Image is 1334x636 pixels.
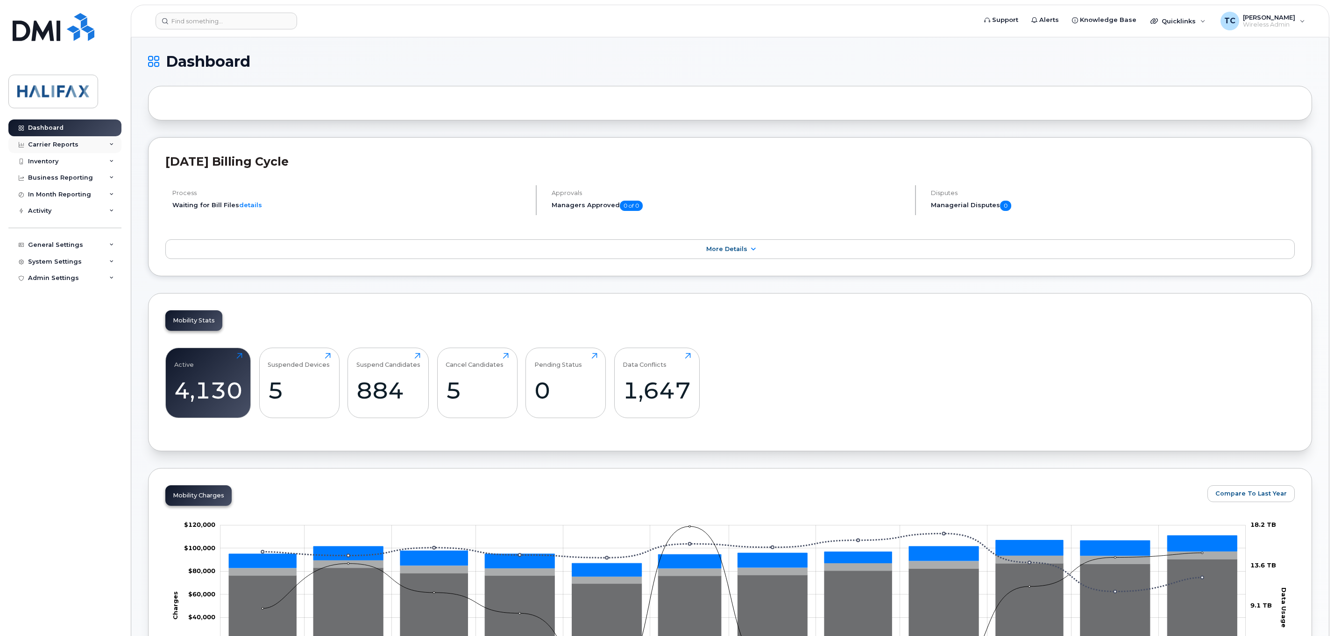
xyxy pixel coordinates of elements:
[171,591,179,620] tspan: Charges
[188,614,215,621] g: $0
[534,353,582,368] div: Pending Status
[706,245,747,252] span: More Details
[623,353,691,412] a: Data Conflicts1,647
[534,377,597,404] div: 0
[172,201,528,210] li: Waiting for Bill Files
[174,353,194,368] div: Active
[1250,561,1276,569] tspan: 13.6 TB
[268,353,331,412] a: Suspended Devices5
[184,544,215,552] g: $0
[188,590,215,598] g: $0
[552,189,907,196] h4: Approvals
[620,201,643,211] span: 0 of 0
[268,377,331,404] div: 5
[356,353,420,412] a: Suspend Candidates884
[931,189,1295,196] h4: Disputes
[229,536,1237,576] g: HST
[356,353,420,368] div: Suspend Candidates
[174,353,242,412] a: Active4,130
[446,377,509,404] div: 5
[188,614,215,621] tspan: $40,000
[446,353,509,412] a: Cancel Candidates5
[172,189,528,196] h4: Process
[174,377,242,404] div: 4,130
[1215,489,1287,498] span: Compare To Last Year
[184,521,215,529] g: $0
[356,377,420,404] div: 884
[268,353,330,368] div: Suspended Devices
[1280,587,1288,628] tspan: Data Usage
[552,201,907,211] h5: Managers Approved
[184,521,215,529] tspan: $120,000
[534,353,597,412] a: Pending Status0
[1250,521,1276,529] tspan: 18.2 TB
[188,590,215,598] tspan: $60,000
[1000,201,1011,211] span: 0
[1250,602,1272,609] tspan: 9.1 TB
[239,201,262,209] a: details
[1207,485,1295,502] button: Compare To Last Year
[623,377,691,404] div: 1,647
[623,353,667,368] div: Data Conflicts
[188,567,215,575] g: $0
[931,201,1295,211] h5: Managerial Disputes
[188,567,215,575] tspan: $80,000
[166,55,250,69] span: Dashboard
[165,154,1295,168] h2: [DATE] Billing Cycle
[184,544,215,552] tspan: $100,000
[1293,595,1327,629] iframe: Messenger Launcher
[446,353,504,368] div: Cancel Candidates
